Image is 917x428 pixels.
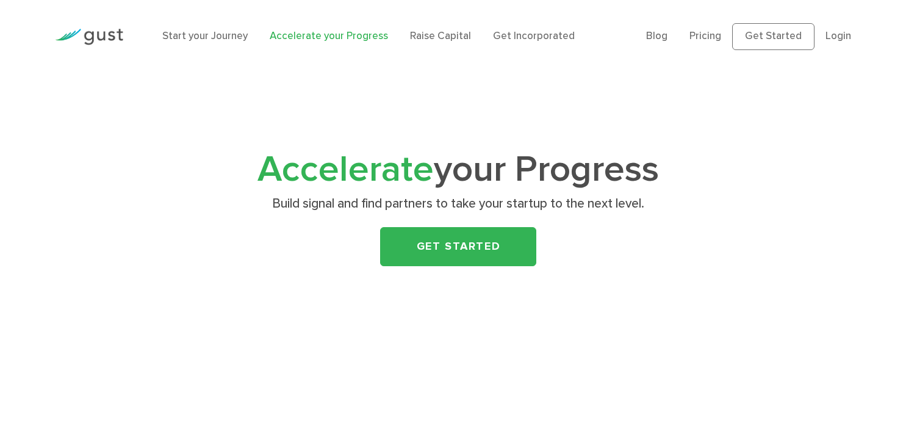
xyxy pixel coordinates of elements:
[689,30,721,42] a: Pricing
[270,30,388,42] a: Accelerate your Progress
[162,30,248,42] a: Start your Journey
[410,30,471,42] a: Raise Capital
[257,148,434,191] span: Accelerate
[732,23,815,50] a: Get Started
[646,30,667,42] a: Blog
[380,227,536,266] a: Get Started
[222,195,695,212] p: Build signal and find partners to take your startup to the next level.
[825,30,851,42] a: Login
[493,30,575,42] a: Get Incorporated
[217,153,699,187] h1: your Progress
[55,29,123,45] img: Gust Logo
